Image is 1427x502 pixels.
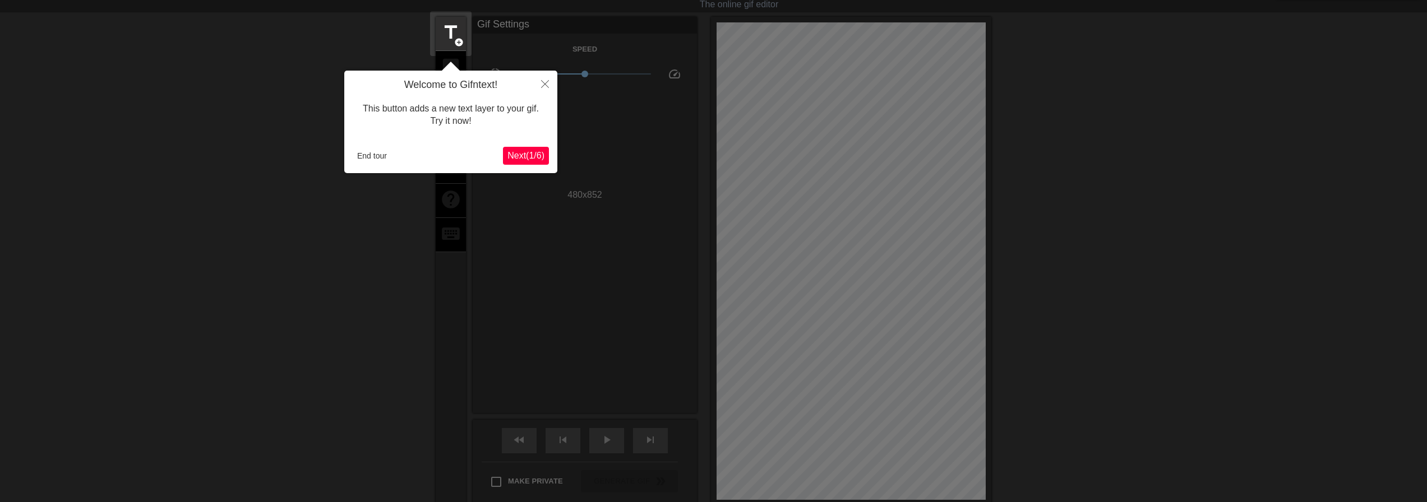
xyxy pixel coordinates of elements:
h4: Welcome to Gifntext! [353,79,549,91]
button: Next [503,147,549,165]
button: Close [533,71,557,96]
div: This button adds a new text layer to your gif. Try it now! [353,91,549,139]
span: Next ( 1 / 6 ) [507,151,544,160]
button: End tour [353,147,391,164]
